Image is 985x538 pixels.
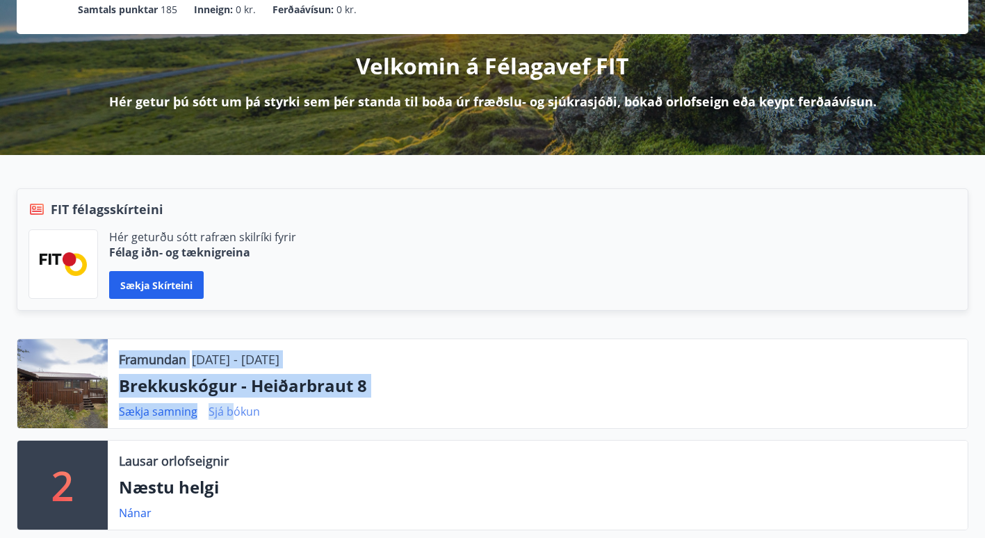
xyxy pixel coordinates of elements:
[161,2,177,17] span: 185
[109,92,877,111] p: Hér getur þú sótt um þá styrki sem þér standa til boða úr fræðslu- og sjúkrasjóði, bókað orlofsei...
[236,2,256,17] span: 0 kr.
[109,271,204,299] button: Sækja skírteini
[119,404,197,419] a: Sækja samning
[119,475,956,499] p: Næstu helgi
[51,200,163,218] span: FIT félagsskírteini
[356,51,629,81] p: Velkomin á Félagavef FIT
[51,459,74,512] p: 2
[272,2,334,17] p: Ferðaávísun :
[336,2,357,17] span: 0 kr.
[119,350,186,368] p: Framundan
[119,374,956,398] p: Brekkuskógur - Heiðarbraut 8
[109,245,296,260] p: Félag iðn- og tæknigreina
[209,404,260,419] a: Sjá bókun
[78,2,158,17] p: Samtals punktar
[192,350,279,368] p: [DATE] - [DATE]
[119,505,152,521] a: Nánar
[109,229,296,245] p: Hér geturðu sótt rafræn skilríki fyrir
[194,2,233,17] p: Inneign :
[119,452,229,470] p: Lausar orlofseignir
[40,252,87,275] img: FPQVkF9lTnNbbaRSFyT17YYeljoOGk5m51IhT0bO.png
